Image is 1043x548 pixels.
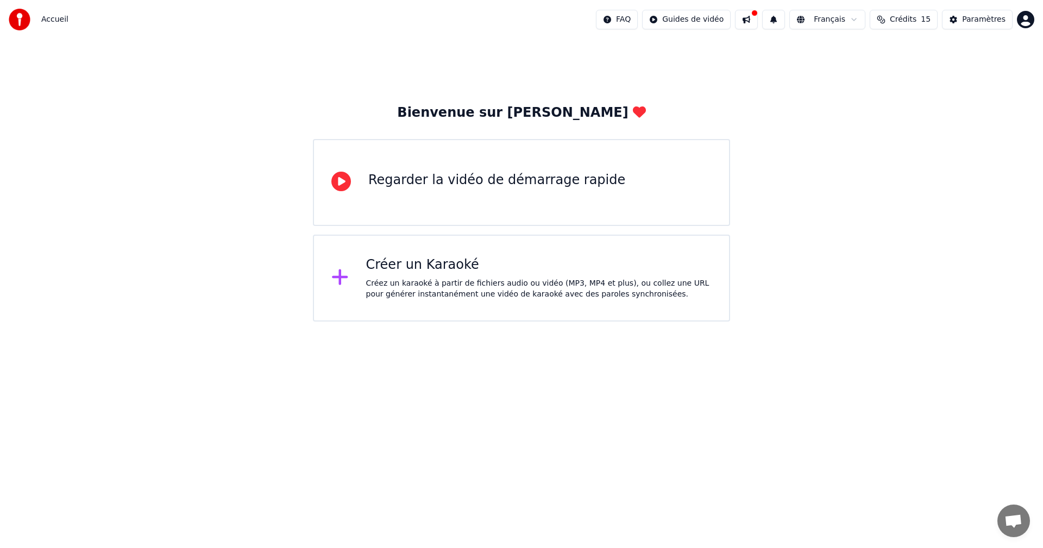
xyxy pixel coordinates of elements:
[962,14,1006,25] div: Paramètres
[9,9,30,30] img: youka
[942,10,1013,29] button: Paramètres
[41,14,68,25] nav: breadcrumb
[642,10,731,29] button: Guides de vidéo
[870,10,938,29] button: Crédits15
[397,104,645,122] div: Bienvenue sur [PERSON_NAME]
[368,172,625,189] div: Regarder la vidéo de démarrage rapide
[596,10,638,29] button: FAQ
[41,14,68,25] span: Accueil
[366,256,712,274] div: Créer un Karaoké
[997,505,1030,537] a: Ouvrir le chat
[890,14,916,25] span: Crédits
[366,278,712,300] div: Créez un karaoké à partir de fichiers audio ou vidéo (MP3, MP4 et plus), ou collez une URL pour g...
[921,14,931,25] span: 15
